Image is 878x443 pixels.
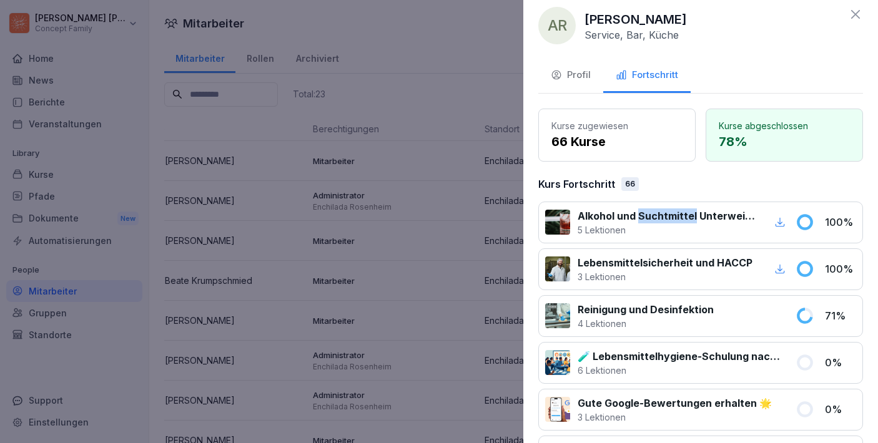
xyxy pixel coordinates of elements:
[578,208,757,223] p: Alkohol und Suchtmittel Unterweisung
[825,261,856,276] p: 100 %
[578,317,714,330] p: 4 Lektionen
[538,7,576,44] div: AR
[538,177,615,192] p: Kurs Fortschritt
[551,68,591,82] div: Profil
[578,223,757,236] p: 5 Lektionen
[719,119,850,132] p: Kurse abgeschlossen
[538,59,603,93] button: Profil
[825,402,856,417] p: 0 %
[621,177,639,191] div: 66
[825,215,856,230] p: 100 %
[578,396,772,411] p: Gute Google-Bewertungen erhalten 🌟
[551,119,683,132] p: Kurse zugewiesen
[551,132,683,151] p: 66 Kurse
[719,132,850,151] p: 78 %
[578,255,752,270] p: Lebensmittelsicherheit und HACCP
[825,308,856,323] p: 71 %
[578,364,781,377] p: 6 Lektionen
[578,302,714,317] p: Reinigung und Desinfektion
[825,355,856,370] p: 0 %
[578,349,781,364] p: 🧪 Lebensmittelhygiene-Schulung nach LMHV
[578,270,752,283] p: 3 Lektionen
[603,59,691,93] button: Fortschritt
[585,10,687,29] p: [PERSON_NAME]
[585,29,679,41] p: Service, Bar, Küche
[616,68,678,82] div: Fortschritt
[578,411,772,424] p: 3 Lektionen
